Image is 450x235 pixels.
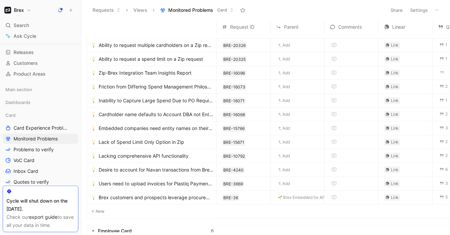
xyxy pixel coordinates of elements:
a: Ask Cycle [3,31,78,41]
span: 1 [446,43,448,47]
span: Parent [284,23,299,31]
div: Check our to save all your data in time. [6,213,75,229]
span: Ability to request a spend limit on a Zip request [99,55,203,63]
span: 5 [446,195,448,199]
button: 6 [438,166,450,173]
div: Link [391,125,399,132]
div: Request ID [217,23,270,31]
div: Link [391,139,399,146]
button: BRE-20326 [222,42,247,49]
button: BRE-16071 [222,98,246,104]
img: 💡 [91,71,96,75]
button: Share [388,5,406,15]
div: Parent [271,23,324,31]
button: BRE-15671 [222,139,246,146]
button: Add [276,41,292,49]
a: Product Areas [3,69,78,79]
a: Monitored Problems [3,134,78,144]
span: Linear [392,23,406,31]
span: Customers [14,60,38,67]
span: Zip-Brex Integration Team Insights Report [99,69,192,77]
span: Ask Cycle [14,32,36,40]
span: Search [14,21,29,29]
img: Brex [4,7,11,14]
img: 💡 [91,154,96,158]
div: Linear [379,23,432,31]
button: Requests [90,5,124,15]
a: Problems to verify [3,145,78,155]
button: Add [276,124,292,132]
img: 🌱 [278,195,282,200]
span: 2 [446,84,448,88]
span: 1 [446,98,448,102]
span: Card [5,112,16,119]
button: 2 [438,152,449,159]
span: Comments [338,23,362,31]
button: BRE-16096 [222,70,246,77]
span: Inbox Card [14,168,38,175]
a: 💡Cardholder name defaults to Account DBA not Entity DBA name [91,110,214,119]
span: Main section [5,86,32,93]
div: Dashboards [3,97,78,109]
div: Link [391,194,399,201]
span: 2 [446,140,448,144]
button: 5 [438,193,449,201]
div: Cycle will shut down on the [DATE]. [6,197,75,213]
div: Comments [325,23,378,31]
button: BRE-16073 [222,84,247,90]
span: Card [217,7,227,14]
a: Inbox Card [3,166,78,176]
img: 💡 [91,181,96,186]
a: VoC Card [3,155,78,165]
div: Link [391,153,399,159]
span: Problems to verify [14,146,54,153]
span: 6 [211,227,214,235]
span: 2 [446,112,448,116]
button: Add [276,69,292,77]
div: Link [391,111,399,118]
img: 💡 [91,43,96,48]
button: 2 [438,83,449,90]
button: Add [276,180,292,188]
a: 1 [438,97,449,104]
div: Link [391,97,399,104]
img: 💡 [91,112,96,117]
img: 💡 [91,126,96,131]
img: 💡 [91,98,96,103]
span: 3 [446,181,448,185]
div: Link [391,166,399,173]
a: Releases [3,47,78,57]
button: BRE-16068 [222,111,246,118]
div: Search [3,20,78,30]
span: Dashboards [5,99,30,106]
img: 💡 [91,167,96,172]
span: Brex customers and prospects leverage procurement and AP software outside of Brex [99,193,214,202]
span: 6 [446,167,448,172]
button: BRE-20325 [222,56,247,63]
button: Monitored ProblemsCard [157,5,237,15]
span: Lack of Spend Limit Only Option in Zip [99,138,184,146]
span: Request ID [230,23,254,31]
a: export guide [29,214,57,220]
img: 💡 [91,195,96,200]
a: 3 [438,124,450,132]
span: Users need to upload invoices for Plastiq Payments repeatedly. [99,180,214,188]
img: 💡 [91,140,96,145]
button: 1 [438,55,449,62]
a: 💡Lack of Spend Limit Only Option in Zip [91,138,214,146]
div: Link [391,180,399,187]
a: 💡Brex customers and prospects leverage procurement and AP software outside of Brex [91,193,214,202]
button: Add [276,166,292,174]
a: 💡Zip-Brex Integration Team Insights Report [91,69,214,77]
div: Link [391,56,399,62]
span: Monitored Problems [168,7,213,14]
span: Card Experience Problems [14,125,69,131]
span: Product Areas [14,71,46,77]
div: Link [391,83,399,90]
button: 1 [438,41,449,49]
span: Monitored Problems [14,135,58,142]
div: Link [391,42,399,49]
h1: Brex [14,7,24,13]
